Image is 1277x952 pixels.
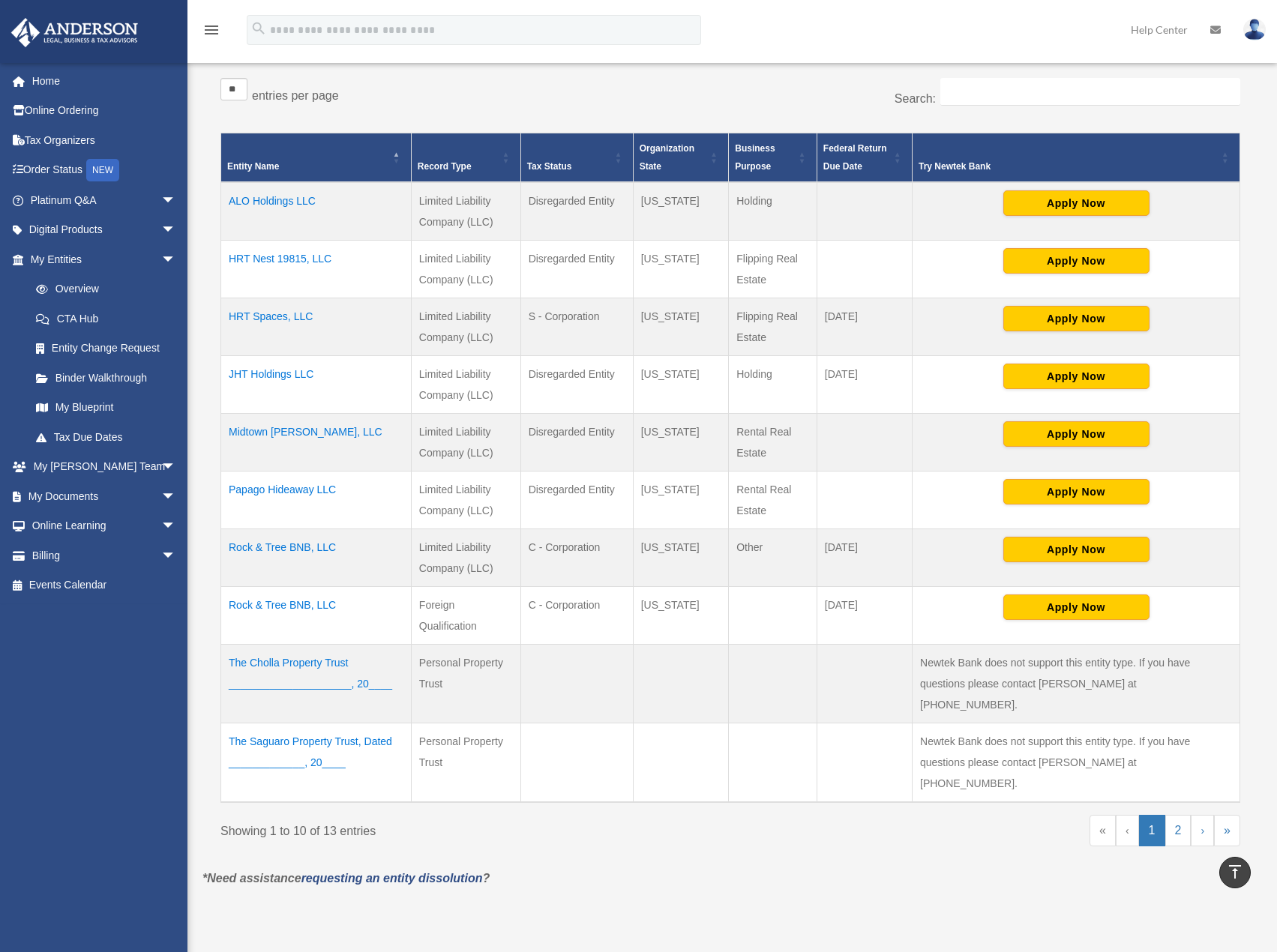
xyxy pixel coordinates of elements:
td: [US_STATE] [633,241,729,298]
td: Newtek Bank does not support this entity type. If you have questions please contact [PERSON_NAME]... [913,723,1240,803]
td: Foreign Qualification [411,587,520,645]
td: [US_STATE] [633,356,729,414]
td: C - Corporation [520,587,633,645]
td: Other [729,529,817,587]
span: Record Type [418,161,472,172]
a: Previous [1116,815,1139,846]
td: Rock & Tree BNB, LLC [221,587,412,645]
button: Apply Now [1003,190,1150,216]
th: Tax Status: Activate to sort [520,133,633,183]
th: Try Newtek Bank : Activate to sort [913,133,1240,183]
a: Digital Productsarrow_drop_down [10,215,199,245]
span: arrow_drop_down [161,481,191,512]
th: Business Purpose: Activate to sort [729,133,817,183]
th: Federal Return Due Date: Activate to sort [817,133,912,183]
td: HRT Spaces, LLC [221,298,412,356]
th: Organization State: Activate to sort [633,133,729,183]
td: [DATE] [817,587,912,645]
i: vertical_align_top [1226,863,1244,881]
td: [US_STATE] [633,182,729,241]
a: 1 [1139,815,1165,846]
button: Apply Now [1003,306,1150,331]
span: Try Newtek Bank [919,157,1217,175]
a: menu [202,26,220,39]
span: arrow_drop_down [161,452,191,483]
td: Limited Liability Company (LLC) [411,472,520,529]
a: Last [1214,815,1240,846]
td: Limited Liability Company (LLC) [411,356,520,414]
button: Apply Now [1003,248,1150,274]
label: entries per page [252,89,339,102]
td: Holding [729,182,817,241]
span: Entity Name [227,161,279,172]
img: Anderson Advisors Platinum Portal [7,18,142,47]
td: [US_STATE] [633,472,729,529]
td: Flipping Real Estate [729,241,817,298]
td: Personal Property Trust [411,723,520,803]
span: arrow_drop_down [161,215,191,246]
td: S - Corporation [520,298,633,356]
button: Apply Now [1003,364,1150,389]
span: arrow_drop_down [161,185,191,216]
td: Personal Property Trust [411,645,520,723]
td: The Cholla Property Trust _____________________, 20____ [221,645,412,723]
td: C - Corporation [520,529,633,587]
td: Disregarded Entity [520,472,633,529]
td: Limited Liability Company (LLC) [411,298,520,356]
a: Next [1191,815,1214,846]
td: Disregarded Entity [520,182,633,241]
a: Overview [21,274,184,304]
th: Entity Name: Activate to invert sorting [221,133,412,183]
div: Showing 1 to 10 of 13 entries [220,815,719,842]
span: Tax Status [527,161,572,172]
a: vertical_align_top [1219,857,1251,888]
button: Apply Now [1003,537,1150,562]
a: My Documentsarrow_drop_down [10,481,199,511]
div: NEW [86,159,119,181]
td: HRT Nest 19815, LLC [221,241,412,298]
a: My [PERSON_NAME] Teamarrow_drop_down [10,452,199,482]
a: Online Learningarrow_drop_down [10,511,199,541]
td: [DATE] [817,356,912,414]
span: arrow_drop_down [161,540,191,571]
img: User Pic [1243,19,1266,40]
span: Business Purpose [735,143,775,172]
td: Flipping Real Estate [729,298,817,356]
td: Disregarded Entity [520,241,633,298]
td: JHT Holdings LLC [221,356,412,414]
i: menu [202,21,220,39]
label: Search: [895,92,936,105]
a: requesting an entity dissolution [301,872,483,885]
a: First [1090,815,1116,846]
td: Limited Liability Company (LLC) [411,414,520,472]
td: Rock & Tree BNB, LLC [221,529,412,587]
span: Organization State [640,143,694,172]
td: Holding [729,356,817,414]
td: ALO Holdings LLC [221,182,412,241]
a: Online Ordering [10,96,199,126]
td: [US_STATE] [633,529,729,587]
a: Order StatusNEW [10,155,199,186]
a: CTA Hub [21,304,191,334]
button: Apply Now [1003,421,1150,447]
a: Platinum Q&Aarrow_drop_down [10,185,199,215]
td: Rental Real Estate [729,472,817,529]
span: arrow_drop_down [161,511,191,542]
td: Midtown [PERSON_NAME], LLC [221,414,412,472]
a: My Blueprint [21,393,191,423]
td: [US_STATE] [633,414,729,472]
td: [US_STATE] [633,587,729,645]
a: Binder Walkthrough [21,363,191,393]
td: Newtek Bank does not support this entity type. If you have questions please contact [PERSON_NAME]... [913,645,1240,723]
td: Limited Liability Company (LLC) [411,182,520,241]
td: Limited Liability Company (LLC) [411,529,520,587]
span: Federal Return Due Date [823,143,887,172]
a: Home [10,66,199,96]
a: Tax Organizers [10,125,199,155]
td: Disregarded Entity [520,414,633,472]
a: My Entitiesarrow_drop_down [10,244,191,274]
td: [DATE] [817,529,912,587]
td: The Saguaro Property Trust, Dated _____________, 20____ [221,723,412,803]
td: Rental Real Estate [729,414,817,472]
td: [US_STATE] [633,298,729,356]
